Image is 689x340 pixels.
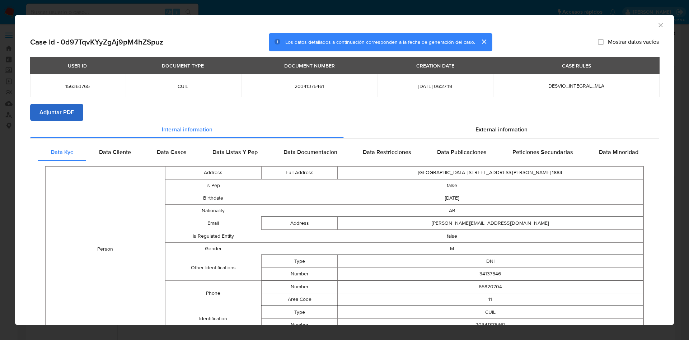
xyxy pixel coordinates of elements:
[261,293,338,306] td: Area Code
[437,148,487,156] span: Data Publicaciones
[165,192,261,204] td: Birthdate
[30,104,83,121] button: Adjuntar PDF
[548,82,604,89] span: DESVIO_INTEGRAL_MLA
[338,280,643,293] td: 65820704
[39,104,74,120] span: Adjuntar PDF
[64,60,91,72] div: USER ID
[15,15,674,325] div: closure-recommendation-modal
[412,60,459,72] div: CREATION DATE
[38,144,651,161] div: Detailed internal info
[30,121,659,138] div: Detailed info
[261,255,338,267] td: Type
[657,22,664,28] button: Cerrar ventana
[157,148,187,156] span: Data Casos
[261,179,643,192] td: false
[338,255,643,267] td: DNI
[261,166,338,179] td: Full Address
[608,38,659,46] span: Mostrar datos vacíos
[386,83,485,89] span: [DATE] 06:27:19
[338,267,643,280] td: 34137546
[338,318,643,331] td: 20341375461
[338,306,643,318] td: CUIL
[30,37,163,47] h2: Case Id - 0d97TqvKYyZgAj9pM4hZSpuz
[158,60,208,72] div: DOCUMENT TYPE
[165,306,261,331] td: Identification
[261,230,643,242] td: false
[250,83,369,89] span: 20341375461
[363,148,411,156] span: Data Restricciones
[261,267,338,280] td: Number
[261,204,643,217] td: AR
[165,217,261,230] td: Email
[475,33,492,50] button: cerrar
[512,148,573,156] span: Peticiones Secundarias
[338,166,643,179] td: [GEOGRAPHIC_DATA] [STREET_ADDRESS][PERSON_NAME] 1884
[133,83,233,89] span: CUIL
[165,204,261,217] td: Nationality
[165,242,261,255] td: Gender
[261,217,338,229] td: Address
[599,148,638,156] span: Data Minoridad
[338,217,643,229] td: [PERSON_NAME][EMAIL_ADDRESS][DOMAIN_NAME]
[39,83,116,89] span: 156363765
[212,148,258,156] span: Data Listas Y Pep
[475,125,528,134] span: External information
[285,38,475,46] span: Los datos detallados a continuación corresponden a la fecha de generación del caso.
[558,60,595,72] div: CASE RULES
[261,192,643,204] td: [DATE]
[165,280,261,306] td: Phone
[165,255,261,280] td: Other Identifications
[261,280,338,293] td: Number
[165,166,261,179] td: Address
[261,318,338,331] td: Number
[165,179,261,192] td: Is Pep
[99,148,131,156] span: Data Cliente
[162,125,212,134] span: Internal information
[165,230,261,242] td: Is Regulated Entity
[261,242,643,255] td: M
[283,148,337,156] span: Data Documentacion
[46,166,165,332] td: Person
[261,306,338,318] td: Type
[51,148,73,156] span: Data Kyc
[280,60,339,72] div: DOCUMENT NUMBER
[598,39,604,45] input: Mostrar datos vacíos
[338,293,643,306] td: 11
